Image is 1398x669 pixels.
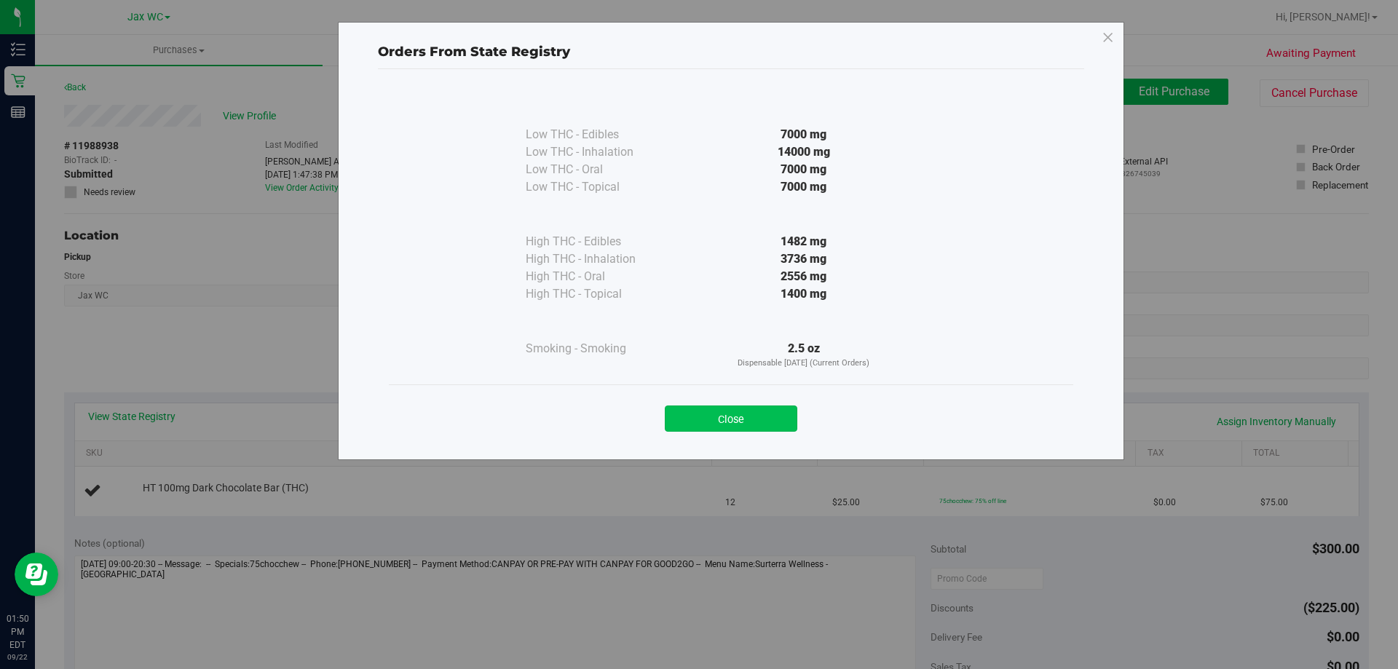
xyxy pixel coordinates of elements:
[526,268,671,285] div: High THC - Oral
[665,405,797,432] button: Close
[378,44,570,60] span: Orders From State Registry
[671,340,936,370] div: 2.5 oz
[671,178,936,196] div: 7000 mg
[671,250,936,268] div: 3736 mg
[526,285,671,303] div: High THC - Topical
[671,161,936,178] div: 7000 mg
[526,143,671,161] div: Low THC - Inhalation
[15,553,58,596] iframe: Resource center
[671,126,936,143] div: 7000 mg
[526,161,671,178] div: Low THC - Oral
[671,233,936,250] div: 1482 mg
[526,250,671,268] div: High THC - Inhalation
[526,178,671,196] div: Low THC - Topical
[671,285,936,303] div: 1400 mg
[526,340,671,357] div: Smoking - Smoking
[526,126,671,143] div: Low THC - Edibles
[526,233,671,250] div: High THC - Edibles
[671,357,936,370] p: Dispensable [DATE] (Current Orders)
[671,143,936,161] div: 14000 mg
[671,268,936,285] div: 2556 mg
